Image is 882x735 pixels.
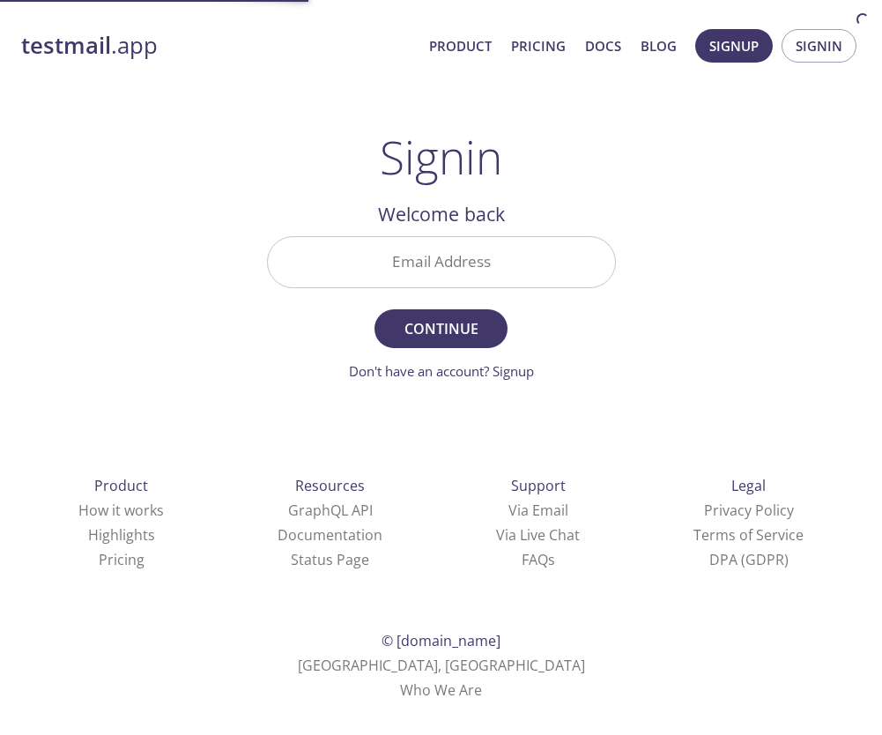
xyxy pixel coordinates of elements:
[796,34,842,57] span: Signin
[295,476,365,495] span: Resources
[585,34,621,57] a: Docs
[511,34,566,57] a: Pricing
[693,525,804,545] a: Terms of Service
[641,34,677,57] a: Blog
[267,199,616,229] h2: Welcome back
[298,656,585,675] span: [GEOGRAPHIC_DATA], [GEOGRAPHIC_DATA]
[511,476,566,495] span: Support
[21,30,111,61] strong: testmail
[522,550,555,569] a: FAQ
[288,501,373,520] a: GraphQL API
[508,501,568,520] a: Via Email
[99,550,145,569] a: Pricing
[349,362,534,380] a: Don't have an account? Signup
[394,316,487,341] span: Continue
[78,501,164,520] a: How it works
[429,34,492,57] a: Product
[695,29,773,63] button: Signup
[496,525,580,545] a: Via Live Chat
[548,550,555,569] span: s
[278,525,382,545] a: Documentation
[400,680,482,700] a: Who We Are
[94,476,148,495] span: Product
[88,525,155,545] a: Highlights
[382,631,500,650] span: © [DOMAIN_NAME]
[291,550,369,569] a: Status Page
[374,309,507,348] button: Continue
[380,130,502,183] h1: Signin
[709,550,789,569] a: DPA (GDPR)
[731,476,766,495] span: Legal
[782,29,856,63] button: Signin
[704,501,794,520] a: Privacy Policy
[21,31,415,61] a: testmail.app
[709,34,759,57] span: Signup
